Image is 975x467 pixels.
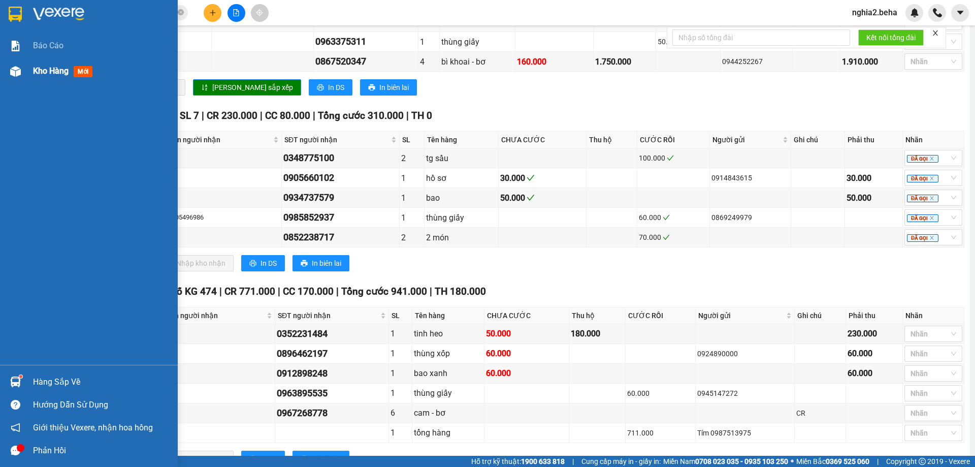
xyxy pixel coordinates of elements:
[658,36,719,47] div: 50.000
[401,231,422,244] div: 2
[663,234,670,241] span: check
[486,367,567,380] div: 60.000
[292,255,349,271] button: printerIn biên lai
[426,172,497,184] div: hồ sơ
[360,79,417,96] button: printerIn biên lai
[400,132,424,148] th: SL
[401,152,422,165] div: 2
[312,258,341,269] span: In biên lai
[826,457,869,465] strong: 0369 525 060
[11,446,20,455] span: message
[224,286,275,297] span: CR 771.000
[391,327,410,340] div: 1
[426,152,497,165] div: tg sầu
[663,456,788,467] span: Miền Nam
[929,196,934,201] span: close
[275,344,389,364] td: 0896462197
[207,110,257,121] span: CR 230.000
[411,110,432,121] span: TH 0
[275,324,389,344] td: 0352231484
[282,168,400,188] td: 0905660102
[435,286,486,297] span: TH 180.000
[627,427,694,439] div: 711.000
[663,214,670,221] span: check
[11,423,20,432] span: notification
[471,456,565,467] span: Hỗ trợ kỹ thuật:
[202,110,204,121] span: |
[282,208,400,228] td: 0985852937
[929,235,934,240] span: close
[910,8,919,17] img: icon-new-feature
[277,347,387,361] div: 0896462197
[569,307,626,324] th: Thu hộ
[275,364,389,384] td: 0912898248
[932,29,939,37] span: close
[572,456,574,467] span: |
[249,260,256,268] span: printer
[441,55,513,68] div: bì khoai - bơ
[486,347,567,360] div: 60.000
[178,8,184,18] span: close-circle
[74,66,92,77] span: mới
[430,286,432,297] span: |
[312,453,341,464] span: In biên lai
[180,110,199,121] span: SL 7
[227,4,245,22] button: file-add
[426,211,497,224] div: thùng giấy
[233,9,240,16] span: file-add
[10,41,21,51] img: solution-icon
[261,453,277,464] span: In DS
[426,192,497,204] div: bao
[11,400,20,410] span: question-circle
[38,17,269,39] span: Thời gian : - Nhân viên nhận hàng :
[261,258,277,269] span: In DS
[336,286,339,297] span: |
[10,66,21,77] img: warehouse-icon
[168,212,280,223] div: 0905496986
[391,426,410,439] div: 1
[639,152,708,164] div: 100.000
[499,132,587,148] th: CHƯA CƯỚC
[19,375,22,378] sup: 1
[858,29,924,46] button: Kết nối tổng đài
[169,134,271,145] span: Tên người nhận
[848,367,901,380] div: 60.000
[441,36,513,48] div: thùng giấy
[219,286,222,297] span: |
[241,255,285,271] button: printerIn DS
[283,210,398,225] div: 0985852937
[521,457,565,465] strong: 1900 633 818
[571,327,624,340] div: 180.000
[414,347,482,360] div: thùng xốp
[847,192,901,204] div: 50.000
[391,367,410,380] div: 1
[414,387,482,399] div: thùng giấy
[626,307,696,324] th: CƯỚC RỒI
[639,232,708,243] div: 70.000
[260,110,263,121] span: |
[391,407,410,419] div: 6
[314,32,418,52] td: 0963375311
[527,174,535,182] span: check
[426,231,497,244] div: 2 món
[905,310,961,321] div: Nhãn
[420,36,438,48] div: 1
[587,132,637,148] th: Thu hộ
[401,211,422,224] div: 1
[848,347,901,360] div: 60.000
[283,230,398,244] div: 0852238717
[379,82,409,93] span: In biên lai
[414,367,482,380] div: bao xanh
[204,4,221,22] button: plus
[283,191,398,205] div: 0934737579
[637,132,710,148] th: CƯỚC RỒI
[846,307,903,324] th: Phải thu
[212,82,293,93] span: [PERSON_NAME] sắp xếp
[697,348,792,359] div: 0924890000
[796,456,869,467] span: Miền Bắc
[391,387,410,399] div: 1
[283,286,334,297] span: CC 170.000
[581,456,661,467] span: Cung cấp máy in - giấy in:
[73,28,234,39] span: [PERSON_NAME] [PERSON_NAME]
[33,421,153,434] span: Giới thiệu Vexere, nhận hoa hồng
